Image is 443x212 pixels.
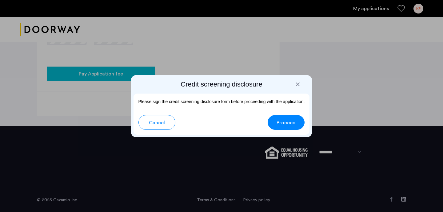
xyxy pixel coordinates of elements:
[268,115,305,130] button: button
[138,98,305,105] p: Please sign the credit screening disclosure form before proceeding with the application.
[134,80,310,89] h2: Credit screening disclosure
[138,115,175,130] button: button
[149,119,165,126] span: Cancel
[277,119,296,126] span: Proceed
